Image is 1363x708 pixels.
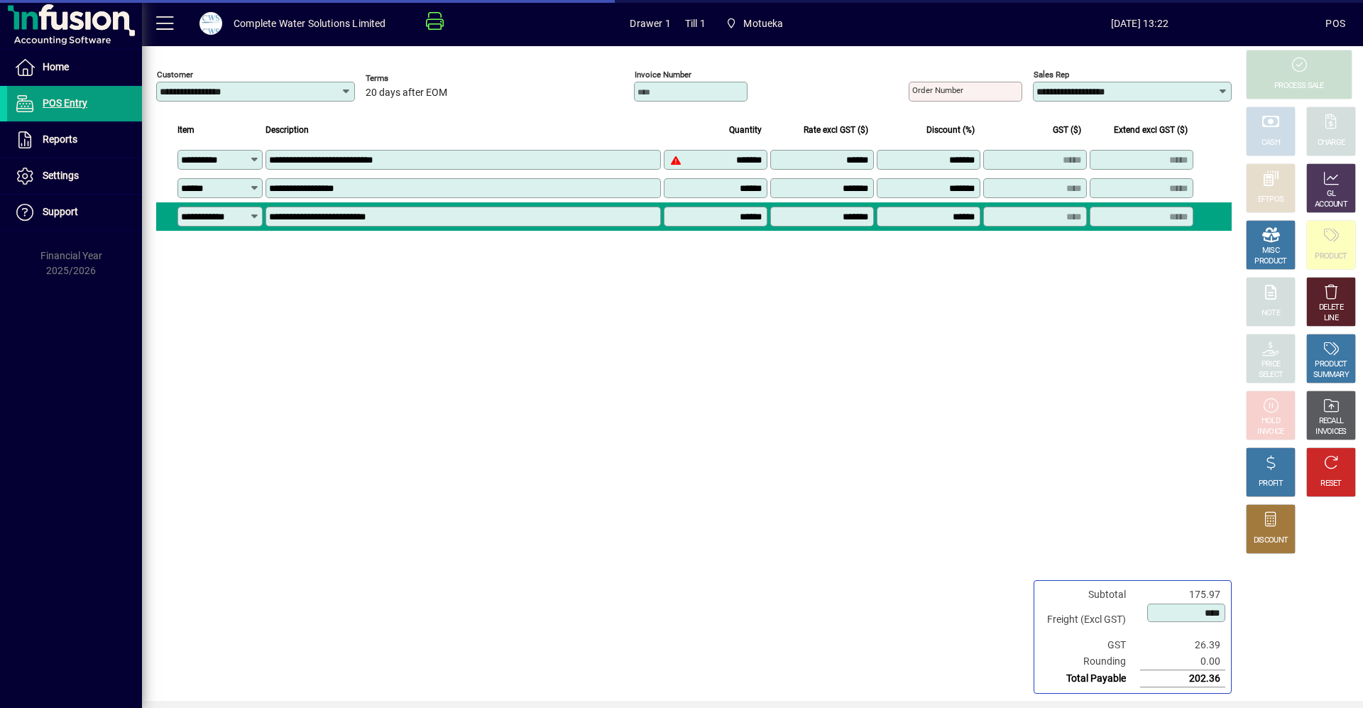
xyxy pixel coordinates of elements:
[1315,200,1347,210] div: ACCOUNT
[1274,81,1324,92] div: PROCESS SALE
[1254,535,1288,546] div: DISCOUNT
[1053,122,1081,138] span: GST ($)
[1315,359,1347,370] div: PRODUCT
[366,87,447,99] span: 20 days after EOM
[1261,359,1281,370] div: PRICE
[1140,587,1225,603] td: 175.97
[1261,308,1280,319] div: NOTE
[685,12,706,35] span: Till 1
[7,50,142,85] a: Home
[953,12,1325,35] span: [DATE] 13:22
[1320,479,1342,489] div: RESET
[630,12,670,35] span: Drawer 1
[1313,370,1349,381] div: SUMMARY
[1315,427,1346,437] div: INVOICES
[234,12,386,35] div: Complete Water Solutions Limited
[1319,303,1343,313] div: DELETE
[1327,189,1336,200] div: GL
[1318,138,1345,148] div: CHARGE
[7,122,142,158] a: Reports
[1140,653,1225,670] td: 0.00
[1040,670,1140,687] td: Total Payable
[1040,603,1140,637] td: Freight (Excl GST)
[720,11,789,36] span: Motueka
[266,122,309,138] span: Description
[1315,251,1347,262] div: PRODUCT
[635,70,691,80] mat-label: Invoice number
[43,170,79,181] span: Settings
[1261,416,1280,427] div: HOLD
[743,12,783,35] span: Motueka
[1040,587,1140,603] td: Subtotal
[1324,313,1338,324] div: LINE
[43,61,69,72] span: Home
[1259,479,1283,489] div: PROFIT
[1262,246,1279,256] div: MISC
[1140,670,1225,687] td: 202.36
[188,11,234,36] button: Profile
[1254,256,1286,267] div: PRODUCT
[7,195,142,230] a: Support
[1258,195,1284,205] div: EFTPOS
[804,122,868,138] span: Rate excl GST ($)
[912,85,963,95] mat-label: Order number
[1261,138,1280,148] div: CASH
[177,122,195,138] span: Item
[1319,416,1344,427] div: RECALL
[1325,12,1345,35] div: POS
[1257,427,1283,437] div: INVOICE
[7,158,142,194] a: Settings
[43,134,77,145] span: Reports
[1040,637,1140,653] td: GST
[157,70,193,80] mat-label: Customer
[926,122,975,138] span: Discount (%)
[1259,370,1283,381] div: SELECT
[1040,653,1140,670] td: Rounding
[1114,122,1188,138] span: Extend excl GST ($)
[729,122,762,138] span: Quantity
[1140,637,1225,653] td: 26.39
[366,74,451,83] span: Terms
[1034,70,1069,80] mat-label: Sales rep
[43,97,87,109] span: POS Entry
[43,206,78,217] span: Support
